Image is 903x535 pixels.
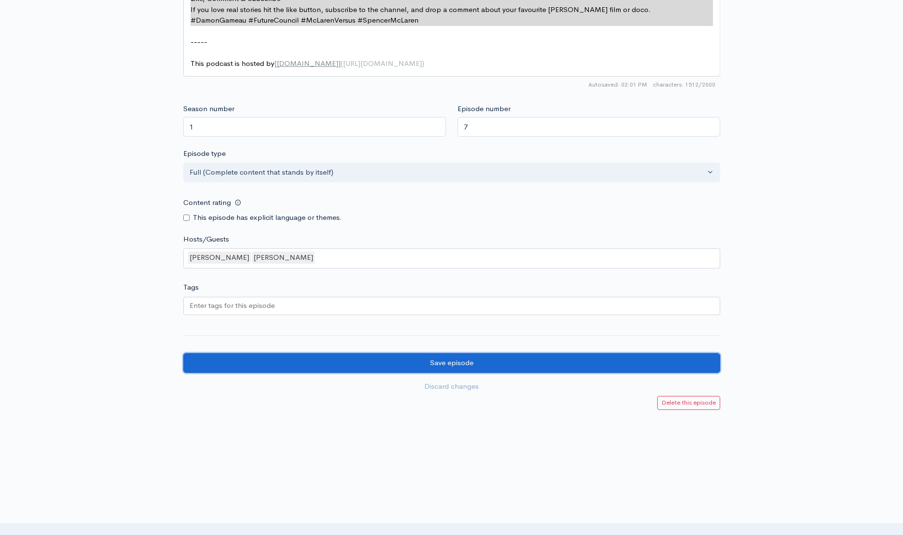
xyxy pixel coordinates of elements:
[183,163,720,182] button: Full (Complete content that stands by itself)
[183,234,229,245] label: Hosts/Guests
[193,212,342,223] label: This episode has explicit language or themes.
[661,398,716,407] small: Delete this episode
[191,15,419,25] span: #DamonGameau #FutureCouncil #McLarenVersus #SpencerMcLaren
[183,193,231,213] label: Content rating
[657,396,720,410] a: Delete this episode
[277,59,338,68] span: [DOMAIN_NAME]
[653,80,715,89] span: 1512/2000
[458,117,720,137] input: Enter episode number
[422,59,424,68] span: )
[183,282,199,293] label: Tags
[183,353,720,373] input: Save episode
[343,59,422,68] span: [URL][DOMAIN_NAME]
[341,59,343,68] span: (
[252,252,315,264] div: [PERSON_NAME]
[191,37,207,46] span: -----
[190,167,705,178] div: Full (Complete content that stands by itself)
[190,300,276,311] input: Enter tags for this episode
[588,80,647,89] span: Autosaved: 02:01 PM
[338,59,341,68] span: ]
[191,5,651,14] span: If you love real stories hit the like button, subscribe to the channel, and drop a comment about ...
[188,252,251,264] div: [PERSON_NAME]
[183,103,234,115] label: Season number
[183,377,720,396] a: Discard changes
[274,59,277,68] span: [
[183,148,226,159] label: Episode type
[191,59,424,68] span: This podcast is hosted by
[458,103,510,115] label: Episode number
[183,117,446,137] input: Enter season number for this episode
